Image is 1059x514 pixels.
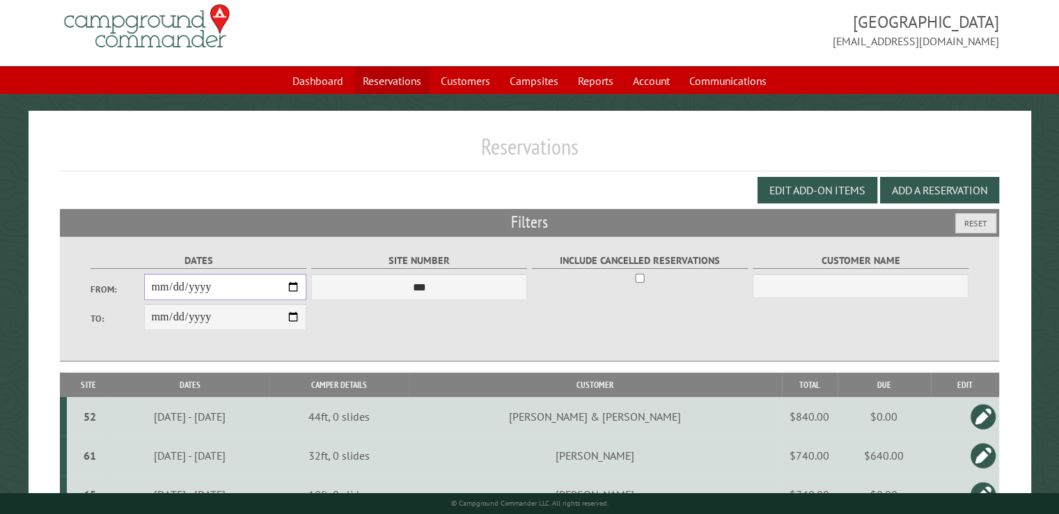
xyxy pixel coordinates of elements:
a: Dashboard [284,68,352,94]
th: Dates [110,373,269,397]
th: Camper Details [269,373,409,397]
td: $840.00 [782,397,838,436]
th: Edit [931,373,999,397]
h1: Reservations [60,133,999,171]
div: [DATE] - [DATE] [112,488,267,501]
th: Total [782,373,838,397]
td: $740.00 [782,436,838,475]
a: Communications [681,68,775,94]
label: Customer Name [753,253,969,269]
td: [PERSON_NAME] [409,436,782,475]
th: Site [67,373,110,397]
div: [DATE] - [DATE] [112,449,267,462]
span: [GEOGRAPHIC_DATA] [EMAIL_ADDRESS][DOMAIN_NAME] [530,10,999,49]
td: $0.00 [838,397,931,436]
td: $0.00 [838,475,931,514]
div: [DATE] - [DATE] [112,410,267,423]
th: Customer [409,373,782,397]
button: Edit Add-on Items [758,177,877,203]
td: 44ft, 0 slides [269,397,409,436]
button: Reset [955,213,996,233]
div: 61 [72,449,108,462]
td: 32ft, 0 slides [269,436,409,475]
a: Reservations [354,68,430,94]
td: 10ft, 0 slides [269,475,409,514]
div: 65 [72,488,108,501]
td: [PERSON_NAME] [409,475,782,514]
label: Dates [91,253,307,269]
a: Campsites [501,68,567,94]
label: From: [91,283,145,296]
label: To: [91,312,145,325]
div: 52 [72,410,108,423]
button: Add a Reservation [880,177,999,203]
a: Customers [432,68,499,94]
a: Account [625,68,678,94]
td: $640.00 [838,436,931,475]
label: Site Number [311,253,528,269]
td: [PERSON_NAME] & [PERSON_NAME] [409,397,782,436]
td: $740.00 [782,475,838,514]
label: Include Cancelled Reservations [532,253,748,269]
th: Due [838,373,931,397]
small: © Campground Commander LLC. All rights reserved. [451,499,609,508]
a: Reports [570,68,622,94]
h2: Filters [60,209,999,235]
